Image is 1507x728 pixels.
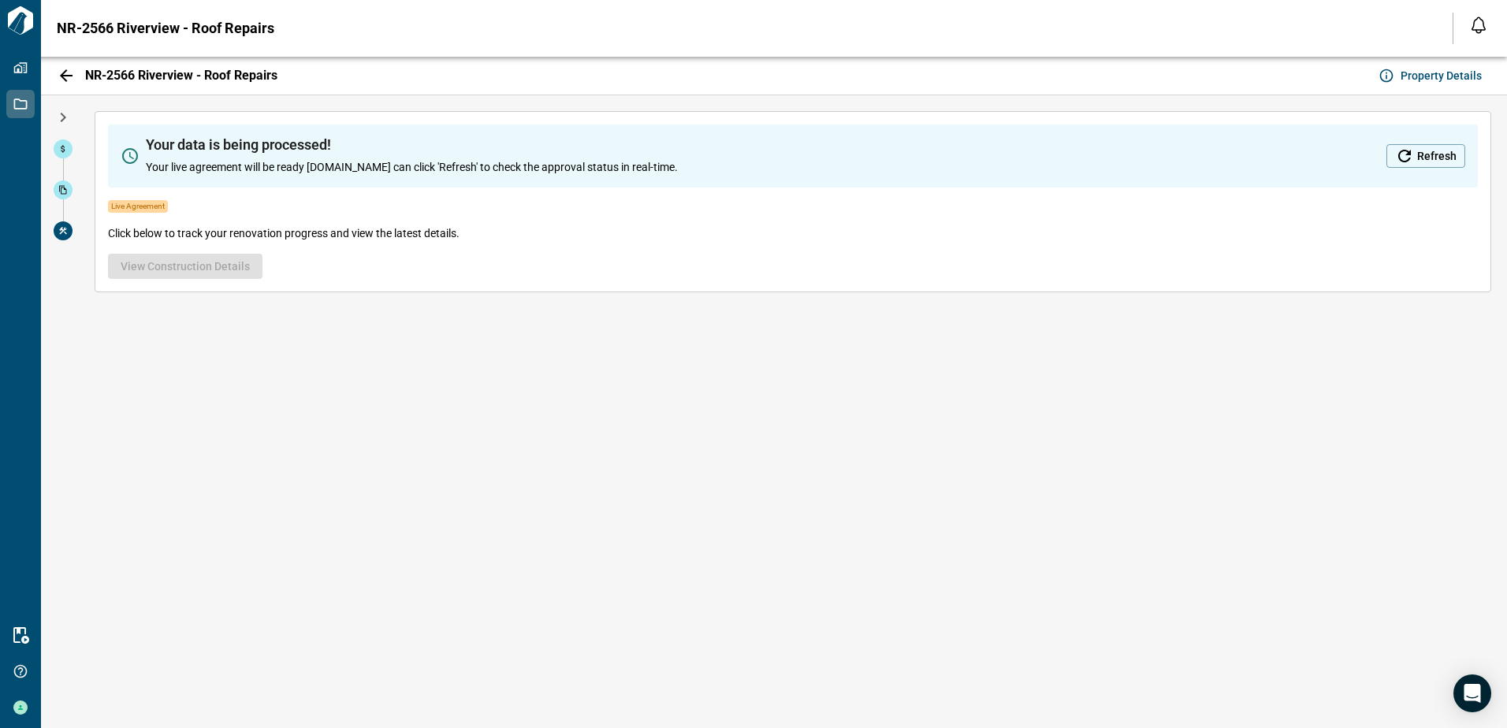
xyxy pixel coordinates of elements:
div: Open Intercom Messenger [1453,674,1491,712]
span: Your live agreement will be ready [DOMAIN_NAME] can click 'Refresh' to check the approval status ... [146,159,678,175]
button: Refresh [1386,144,1465,168]
span: Your data is being processed! [146,137,678,153]
span: Click below to track your renovation progress and view the latest details. [108,225,460,241]
span: Property Details [1401,68,1482,84]
span: Live Agreement [108,200,168,213]
button: Property Details [1375,63,1488,88]
span: Refresh [1417,148,1457,164]
button: Open notification feed [1466,13,1491,38]
span: NR-2566 Riverview - Roof Repairs [57,20,274,36]
span: NR-2566 Riverview - Roof Repairs [85,68,277,84]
